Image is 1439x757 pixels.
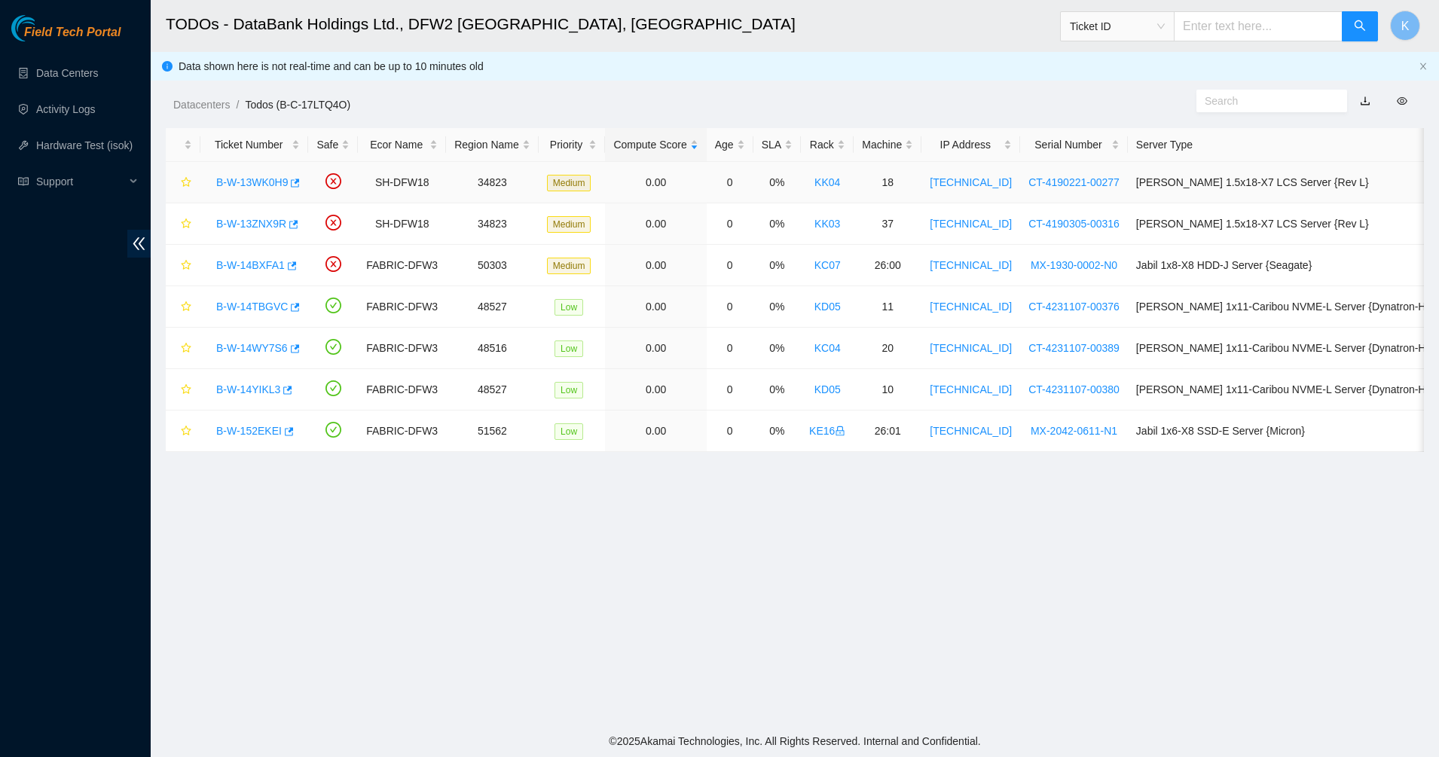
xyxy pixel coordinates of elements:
[174,212,192,236] button: star
[1419,62,1428,71] span: close
[216,218,286,230] a: B-W-13ZNX9R
[174,336,192,360] button: star
[1390,11,1420,41] button: K
[854,328,921,369] td: 20
[814,218,840,230] a: KK03
[1028,176,1120,188] a: CT-4190221-00277
[1401,17,1410,35] span: K
[547,216,591,233] span: Medium
[547,258,591,274] span: Medium
[358,245,446,286] td: FABRIC-DFW3
[216,425,282,437] a: B-W-152EKEI
[181,301,191,313] span: star
[547,175,591,191] span: Medium
[1028,301,1120,313] a: CT-4231107-00376
[753,162,801,203] td: 0%
[753,286,801,328] td: 0%
[854,162,921,203] td: 18
[753,328,801,369] td: 0%
[358,328,446,369] td: FABRIC-DFW3
[446,328,539,369] td: 48516
[605,203,706,245] td: 0.00
[325,215,341,230] span: close-circle
[753,203,801,245] td: 0%
[814,342,841,354] a: KC04
[605,245,706,286] td: 0.00
[245,99,350,111] a: Todos (B-C-17LTQ4O)
[605,411,706,452] td: 0.00
[814,259,841,271] a: KC07
[809,425,845,437] a: KE16lock
[854,203,921,245] td: 37
[1028,342,1120,354] a: CT-4231107-00389
[358,203,446,245] td: SH-DFW18
[753,245,801,286] td: 0%
[1031,425,1117,437] a: MX-2042-0611-N1
[854,369,921,411] td: 10
[181,384,191,396] span: star
[36,139,133,151] a: Hardware Test (isok)
[707,328,753,369] td: 0
[930,301,1012,313] a: [TECHNICAL_ID]
[555,299,583,316] span: Low
[174,170,192,194] button: star
[36,103,96,115] a: Activity Logs
[1349,89,1382,113] button: download
[446,203,539,245] td: 34823
[446,162,539,203] td: 34823
[930,259,1012,271] a: [TECHNICAL_ID]
[216,259,285,271] a: B-W-14BXFA1
[325,256,341,272] span: close-circle
[446,411,539,452] td: 51562
[753,411,801,452] td: 0%
[605,286,706,328] td: 0.00
[174,295,192,319] button: star
[11,27,121,47] a: Akamai TechnologiesField Tech Portal
[358,411,446,452] td: FABRIC-DFW3
[174,253,192,277] button: star
[930,383,1012,395] a: [TECHNICAL_ID]
[446,369,539,411] td: 48527
[446,245,539,286] td: 50303
[11,15,76,41] img: Akamai Technologies
[181,177,191,189] span: star
[151,725,1439,757] footer: © 2025 Akamai Technologies, Inc. All Rights Reserved. Internal and Confidential.
[174,377,192,401] button: star
[707,369,753,411] td: 0
[325,173,341,189] span: close-circle
[1028,383,1120,395] a: CT-4231107-00380
[173,99,230,111] a: Datacenters
[325,380,341,396] span: check-circle
[181,343,191,355] span: star
[36,166,125,197] span: Support
[835,426,845,436] span: lock
[1031,259,1117,271] a: MX-1930-0002-N0
[36,67,98,79] a: Data Centers
[707,411,753,452] td: 0
[181,218,191,230] span: star
[18,176,29,187] span: read
[216,342,288,354] a: B-W-14WY7S6
[707,286,753,328] td: 0
[1360,95,1370,107] a: download
[216,383,280,395] a: B-W-14YIKL3
[24,26,121,40] span: Field Tech Portal
[555,423,583,440] span: Low
[555,340,583,357] span: Low
[854,411,921,452] td: 26:01
[1419,62,1428,72] button: close
[1342,11,1378,41] button: search
[930,425,1012,437] a: [TECHNICAL_ID]
[446,286,539,328] td: 48527
[325,422,341,438] span: check-circle
[930,176,1012,188] a: [TECHNICAL_ID]
[854,286,921,328] td: 11
[814,301,841,313] a: KD05
[930,218,1012,230] a: [TECHNICAL_ID]
[707,162,753,203] td: 0
[325,298,341,313] span: check-circle
[1354,20,1366,34] span: search
[930,342,1012,354] a: [TECHNICAL_ID]
[1397,96,1407,106] span: eye
[814,176,840,188] a: KK04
